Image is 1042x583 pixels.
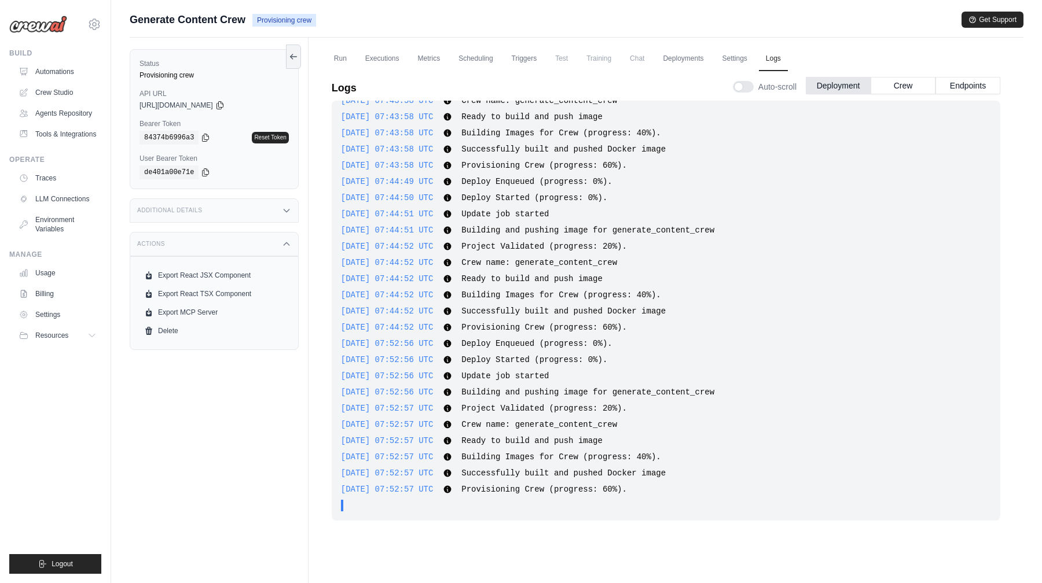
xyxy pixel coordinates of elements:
a: Executions [358,47,406,71]
span: Ready to build and push image [461,274,603,283]
span: Chat is not available until the deployment is complete [623,47,651,70]
span: [DATE] 07:43:58 UTC [341,145,434,154]
a: Metrics [411,47,447,71]
div: Build [9,49,101,58]
span: [DATE] 07:52:57 UTC [341,468,434,478]
label: API URL [140,89,289,98]
span: Successfully built and pushed Docker image [461,307,666,316]
span: [DATE] 07:44:52 UTC [341,258,434,267]
span: Building and pushing image for generate_content_crew [461,388,714,397]
span: Provisioning crew [252,14,316,27]
span: Update job started [461,371,549,381]
span: Deploy Started (progress: 0%). [461,193,607,202]
span: Deploy Enqueued (progress: 0%). [461,177,612,186]
span: [DATE] 07:52:57 UTC [341,452,434,462]
span: Resources [35,331,68,340]
p: Logs [332,80,357,96]
span: Building Images for Crew (progress: 40%). [461,290,661,300]
span: [DATE] 07:44:51 UTC [341,209,434,219]
span: [URL][DOMAIN_NAME] [140,101,213,110]
a: Reset Token [252,132,288,143]
a: Billing [14,285,101,303]
label: Status [140,59,289,68]
span: Provisioning Crew (progress: 60%). [461,323,627,332]
span: Logout [52,559,73,569]
span: [DATE] 07:43:58 UTC [341,112,434,121]
span: [DATE] 07:44:51 UTC [341,226,434,235]
span: Deploy Started (progress: 0%). [461,355,607,364]
img: Logo [9,16,67,33]
span: Successfully built and pushed Docker image [461,468,666,478]
button: Logout [9,554,101,574]
a: LLM Connections [14,190,101,208]
span: . [353,500,357,511]
span: Successfully built and pushed Docker image [461,145,666,154]
span: Building and pushing image for generate_content_crew [461,226,714,235]
button: Get Support [962,12,1023,28]
span: [DATE] 07:44:52 UTC [341,290,434,300]
a: Deployments [656,47,710,71]
a: Delete [140,322,289,340]
span: [DATE] 07:52:57 UTC [341,436,434,445]
span: [DATE] 07:44:50 UTC [341,193,434,202]
a: Logs [759,47,788,71]
a: Crew Studio [14,83,101,102]
span: Crew name: generate_content_crew [461,258,617,267]
div: Provisioning crew [140,71,289,80]
span: Training is not available until the deployment is complete [579,47,618,70]
button: Deployment [806,77,871,94]
span: [DATE] 07:44:52 UTC [341,242,434,251]
button: Crew [871,77,935,94]
span: Provisioning Crew (progress: 60%). [461,485,627,494]
a: Run [327,47,354,71]
a: Usage [14,264,101,282]
span: Auto-scroll [758,81,797,93]
a: Settings [715,47,754,71]
h3: Actions [137,241,165,248]
span: [DATE] 07:44:52 UTC [341,323,434,332]
a: Settings [14,305,101,324]
span: Test [548,47,575,70]
span: [DATE] 07:44:52 UTC [341,274,434,283]
a: Scheduling [452,47,500,71]
span: Ready to build and push image [461,436,603,445]
h3: Additional Details [137,207,202,214]
a: Automations [14,62,101,81]
label: Bearer Token [140,119,289,128]
span: [DATE] 07:52:56 UTC [341,339,434,348]
label: User Bearer Token [140,154,289,163]
span: Generate Content Crew [130,12,245,28]
span: [DATE] 07:52:56 UTC [341,355,434,364]
code: de401a00e71e [140,165,199,179]
span: Deploy Enqueued (progress: 0%). [461,339,612,348]
span: [DATE] 07:44:52 UTC [341,307,434,316]
code: 84374b6996a3 [140,131,199,145]
div: Manage [9,250,101,259]
span: [DATE] 07:52:56 UTC [341,388,434,397]
button: Resources [14,326,101,345]
a: Traces [14,169,101,187]
span: [DATE] 07:43:58 UTC [341,161,434,170]
a: Triggers [505,47,544,71]
span: [DATE] 07:43:58 UTC [341,96,434,105]
span: Project Validated (progress: 20%). [461,242,627,251]
a: Export MCP Server [140,303,289,322]
span: Building Images for Crew (progress: 40%). [461,452,661,462]
a: Environment Variables [14,211,101,238]
div: Operate [9,155,101,164]
a: Export React TSX Component [140,285,289,303]
span: Provisioning Crew (progress: 60%). [461,161,627,170]
span: Project Validated (progress: 20%). [461,404,627,413]
span: [DATE] 07:52:57 UTC [341,420,434,429]
span: [DATE] 07:52:57 UTC [341,485,434,494]
span: Crew name: generate_content_crew [461,420,617,429]
span: [DATE] 07:43:58 UTC [341,128,434,138]
span: [DATE] 07:44:49 UTC [341,177,434,186]
a: Agents Repository [14,104,101,123]
span: Update job started [461,209,549,219]
button: Endpoints [935,77,1000,94]
span: [DATE] 07:52:56 UTC [341,371,434,381]
a: Tools & Integrations [14,125,101,143]
span: Ready to build and push image [461,112,603,121]
span: Crew name: generate_content_crew [461,96,617,105]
